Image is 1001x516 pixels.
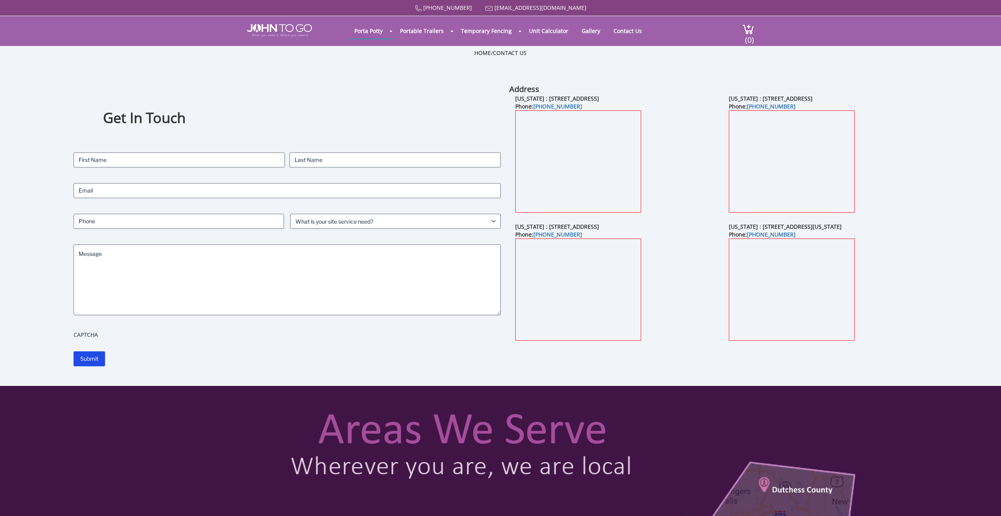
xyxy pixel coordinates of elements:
[485,6,493,11] img: Mail
[515,223,599,230] b: [US_STATE] : [STREET_ADDRESS]
[729,223,842,230] b: [US_STATE] : [STREET_ADDRESS][US_STATE]
[103,108,471,128] h1: Get In Touch
[742,24,754,35] img: cart a
[608,23,648,39] a: Contact Us
[747,231,796,238] a: [PHONE_NUMBER]
[515,103,582,110] b: Phone:
[493,49,527,57] a: Contact Us
[74,152,285,167] input: First Name
[394,23,450,39] a: Portable Trailers
[494,4,586,11] a: [EMAIL_ADDRESS][DOMAIN_NAME]
[729,103,796,110] b: Phone:
[247,24,312,37] img: JOHN to go
[423,4,472,11] a: [PHONE_NUMBER]
[455,23,518,39] a: Temporary Fencing
[289,152,501,167] input: Last Name
[576,23,606,39] a: Gallery
[515,95,599,102] b: [US_STATE] : [STREET_ADDRESS]
[74,331,500,339] label: CAPTCHA
[533,103,582,110] a: [PHONE_NUMBER]
[729,231,796,238] b: Phone:
[474,49,527,57] ul: /
[745,28,754,45] span: (0)
[747,103,796,110] a: [PHONE_NUMBER]
[74,214,284,229] input: Phone
[348,23,389,39] a: Porta Potty
[509,84,539,94] b: Address
[533,231,582,238] a: [PHONE_NUMBER]
[729,95,813,102] b: [US_STATE] : [STREET_ADDRESS]
[74,183,500,198] input: Email
[74,351,105,366] input: Submit
[415,5,422,12] img: Call
[523,23,574,39] a: Unit Calculator
[474,49,491,57] a: Home
[515,231,582,238] b: Phone:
